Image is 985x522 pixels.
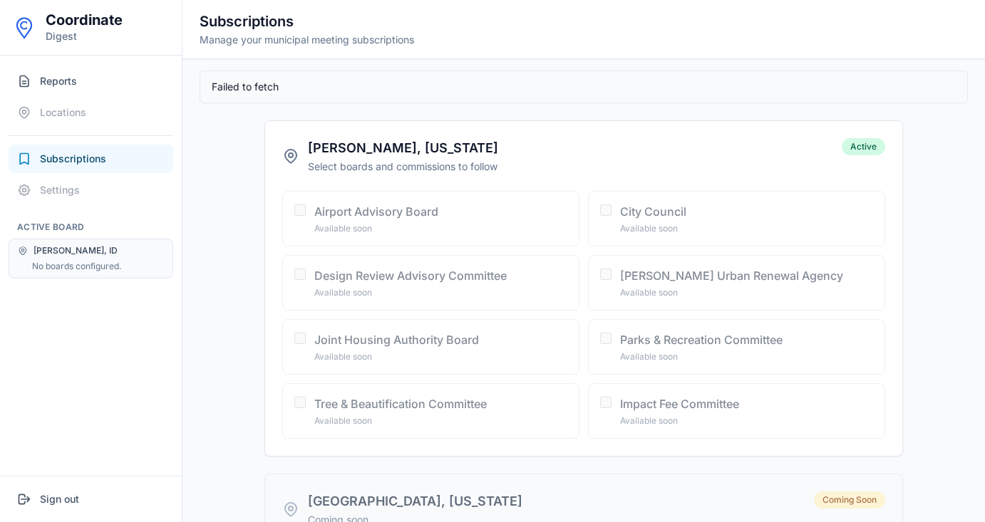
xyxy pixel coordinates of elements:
input: Airport Advisory BoardAvailable soon [294,204,306,216]
h3: [PERSON_NAME], [US_STATE] [308,138,498,158]
input: Joint Housing Authority BoardAvailable soon [294,333,306,344]
button: Sign out [9,485,173,513]
button: Reports [9,67,173,95]
div: Parks & Recreation Committee [620,331,873,348]
span: Settings [40,183,80,197]
div: Available soon [620,287,873,298]
input: Tree & Beautification CommitteeAvailable soon [294,397,306,408]
button: Subscriptions [9,145,173,173]
div: Available soon [620,415,873,427]
h2: Active Board [9,221,173,233]
input: Impact Fee CommitteeAvailable soon [600,397,612,408]
input: Design Review Advisory CommitteeAvailable soon [294,268,306,280]
div: Joint Housing Authority Board [314,331,567,348]
div: Available soon [314,223,567,234]
div: Failed to fetch [200,71,968,103]
button: Settings [9,176,173,204]
div: No boards configured. [32,261,164,272]
span: Locations [40,105,86,120]
div: Available soon [620,223,873,234]
img: Coordinate [11,15,37,41]
div: Impact Fee Committee [620,395,873,412]
div: [PERSON_NAME] Urban Renewal Agency [620,267,873,284]
h1: Coordinate [46,11,123,29]
input: Parks & Recreation CommitteeAvailable soon [600,333,612,344]
span: Coming Soon [814,491,885,508]
p: Select boards and commissions to follow [308,160,498,174]
h3: [GEOGRAPHIC_DATA], [US_STATE] [308,491,522,511]
div: Available soon [314,351,567,362]
span: [PERSON_NAME], ID [33,245,118,256]
p: Digest [46,29,123,43]
span: Active [842,138,885,155]
span: Reports [40,74,77,88]
input: City CouncilAvailable soon [600,204,612,216]
div: Available soon [620,351,873,362]
p: Manage your municipal meeting subscriptions [200,33,414,47]
div: Available soon [314,287,567,298]
button: Locations [9,98,173,127]
div: Airport Advisory Board [314,203,567,220]
div: Available soon [314,415,567,427]
div: Design Review Advisory Committee [314,267,567,284]
input: [PERSON_NAME] Urban Renewal AgencyAvailable soon [600,268,612,280]
span: Subscriptions [40,152,106,166]
h2: Subscriptions [200,11,414,31]
div: Tree & Beautification Committee [314,395,567,412]
div: City Council [620,203,873,220]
